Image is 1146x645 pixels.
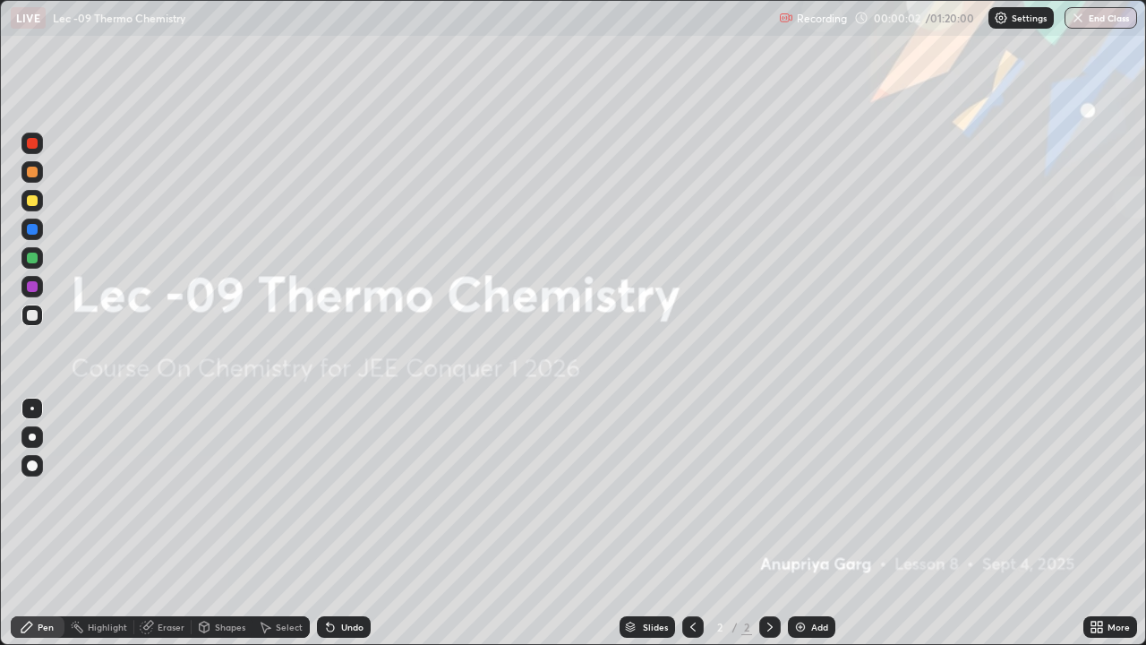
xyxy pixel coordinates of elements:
div: / [732,622,738,632]
div: 2 [711,622,729,632]
div: Undo [341,623,363,632]
button: End Class [1065,7,1137,29]
div: Shapes [215,623,245,632]
img: end-class-cross [1071,11,1085,25]
div: More [1108,623,1130,632]
img: class-settings-icons [994,11,1008,25]
div: Select [276,623,303,632]
div: Add [811,623,828,632]
div: 2 [741,619,752,635]
div: Slides [643,623,668,632]
img: add-slide-button [793,620,808,634]
img: recording.375f2c34.svg [779,11,793,25]
p: LIVE [16,11,40,25]
p: Settings [1012,13,1047,22]
div: Highlight [88,623,127,632]
div: Pen [38,623,54,632]
p: Recording [797,12,847,25]
p: Lec -09 Thermo Chemistry [53,11,185,25]
div: Eraser [158,623,184,632]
